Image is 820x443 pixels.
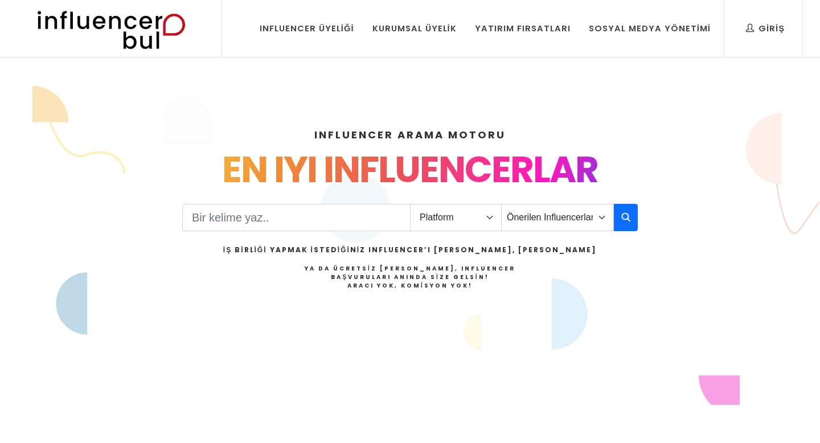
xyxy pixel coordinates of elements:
div: Sosyal Medya Yönetimi [589,22,711,35]
h4: INFLUENCER ARAMA MOTORU [41,127,779,142]
div: EN IYI INFLUENCERLAR [41,142,779,197]
h4: Ya da Ücretsiz [PERSON_NAME], Influencer Başvuruları Anında Size Gelsin! [223,264,597,290]
div: Giriş [746,22,785,35]
input: Search [182,204,411,231]
div: Influencer Üyeliği [260,22,354,35]
div: Kurumsal Üyelik [372,22,457,35]
strong: Aracı Yok, Komisyon Yok! [347,281,473,290]
div: Yatırım Fırsatları [475,22,571,35]
h2: İş Birliği Yapmak İstediğiniz Influencer’ı [PERSON_NAME], [PERSON_NAME] [223,245,597,255]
